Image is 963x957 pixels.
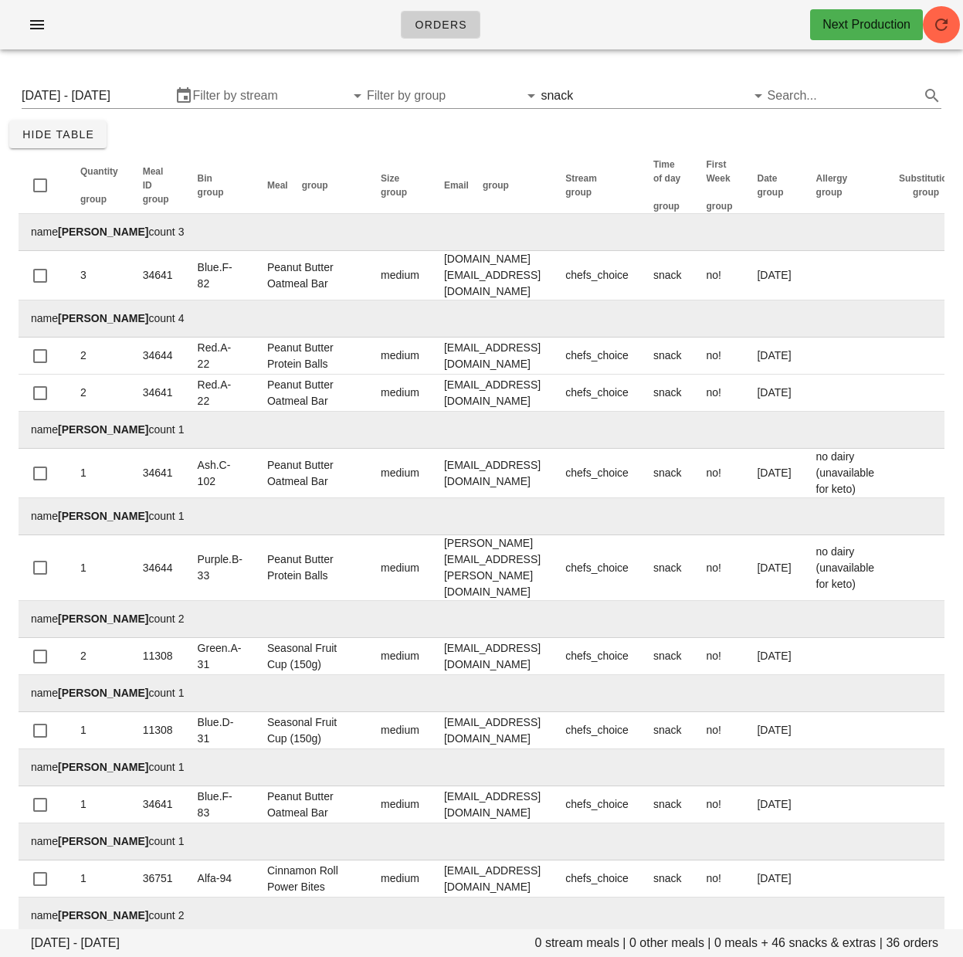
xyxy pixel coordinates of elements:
td: Blue.D-31 [185,712,255,749]
td: snack [641,860,694,898]
td: Purple.B-33 [185,535,255,601]
td: [EMAIL_ADDRESS][DOMAIN_NAME] [432,449,553,498]
strong: [PERSON_NAME] [58,312,148,324]
td: [DATE] [744,638,803,675]
td: snack [641,638,694,675]
td: chefs_choice [553,251,641,300]
span: Bin [198,173,212,184]
strong: [PERSON_NAME] [58,423,148,436]
td: [DATE] [744,786,803,823]
span: group [913,187,939,198]
span: 1 [80,467,86,479]
td: Blue.F-83 [185,786,255,823]
td: [EMAIL_ADDRESS][DOMAIN_NAME] [432,712,553,749]
strong: [PERSON_NAME] [58,687,148,699]
th: Size: Not sorted. Activate to sort ascending. [368,158,432,214]
td: Cinnamon Roll Power Bites [255,860,368,898]
td: no! [693,449,744,498]
td: [DATE] [744,860,803,898]
td: no! [693,860,744,898]
span: First Week [706,159,730,184]
td: Green.A-31 [185,638,255,675]
td: Blue.F-82 [185,251,255,300]
span: Time of day [653,159,680,184]
span: Allergy [816,173,848,184]
td: medium [368,638,432,675]
span: group [198,187,224,198]
td: no dairy (unavailable for keto) [804,449,887,498]
td: medium [368,375,432,412]
td: medium [368,251,432,300]
strong: [PERSON_NAME] [58,835,148,847]
span: 1 [80,724,86,736]
td: [DATE] [744,712,803,749]
td: [EMAIL_ADDRESS][DOMAIN_NAME] [432,375,553,412]
span: 1 [80,798,86,810]
td: medium [368,535,432,601]
td: [EMAIL_ADDRESS][DOMAIN_NAME] [432,860,553,898]
span: group [653,201,680,212]
span: group [816,187,843,198]
td: [DATE] [744,375,803,412]
span: group [381,187,407,198]
a: Orders [401,11,480,39]
td: Alfa-94 [185,860,255,898]
td: 34641 [131,251,185,300]
td: [EMAIL_ADDRESS][DOMAIN_NAME] [432,338,553,375]
th: First Week: Not sorted. Activate to sort ascending. [693,158,744,214]
td: [PERSON_NAME][EMAIL_ADDRESS][PERSON_NAME][DOMAIN_NAME] [432,535,553,601]
td: medium [368,712,432,749]
span: Email [444,180,469,191]
td: Red.A-22 [185,338,255,375]
td: Peanut Butter Oatmeal Bar [255,375,368,412]
td: chefs_choice [553,449,641,498]
td: snack [641,375,694,412]
strong: [PERSON_NAME] [58,761,148,773]
span: Meal [267,180,288,191]
div: snack [541,89,573,103]
span: Orders [414,19,467,31]
span: Meal ID [143,166,164,191]
td: 34644 [131,535,185,601]
td: no! [693,535,744,601]
td: medium [368,449,432,498]
td: chefs_choice [553,375,641,412]
td: 34641 [131,375,185,412]
span: group [565,187,592,198]
td: chefs_choice [553,712,641,749]
td: Ash.C-102 [185,449,255,498]
td: Peanut Butter Oatmeal Bar [255,251,368,300]
span: group [143,194,169,205]
td: chefs_choice [553,638,641,675]
span: Substitution [899,173,953,184]
td: Seasonal Fruit Cup (150g) [255,638,368,675]
td: snack [641,786,694,823]
th: Date: Not sorted. Activate to sort ascending. [744,158,803,214]
td: chefs_choice [553,535,641,601]
span: Quantity [80,166,118,177]
td: medium [368,338,432,375]
td: snack [641,251,694,300]
div: Next Production [822,15,910,34]
td: medium [368,786,432,823]
td: [DATE] [744,449,803,498]
td: 36751 [131,860,185,898]
span: Stream [565,173,597,184]
span: Size [381,173,399,184]
td: [DATE] [744,251,803,300]
th: Quantity: Not sorted. Activate to sort ascending. [68,158,131,214]
div: Filter by group [367,83,541,108]
td: no! [693,786,744,823]
td: medium [368,860,432,898]
strong: [PERSON_NAME] [58,226,148,238]
td: Red.A-22 [185,375,255,412]
span: group [757,187,783,198]
span: 2 [80,650,86,662]
td: chefs_choice [553,860,641,898]
td: snack [641,338,694,375]
td: 34641 [131,449,185,498]
td: no! [693,375,744,412]
td: [DATE] [744,535,803,601]
td: no! [693,712,744,749]
td: [DOMAIN_NAME][EMAIL_ADDRESS][DOMAIN_NAME] [432,251,553,300]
